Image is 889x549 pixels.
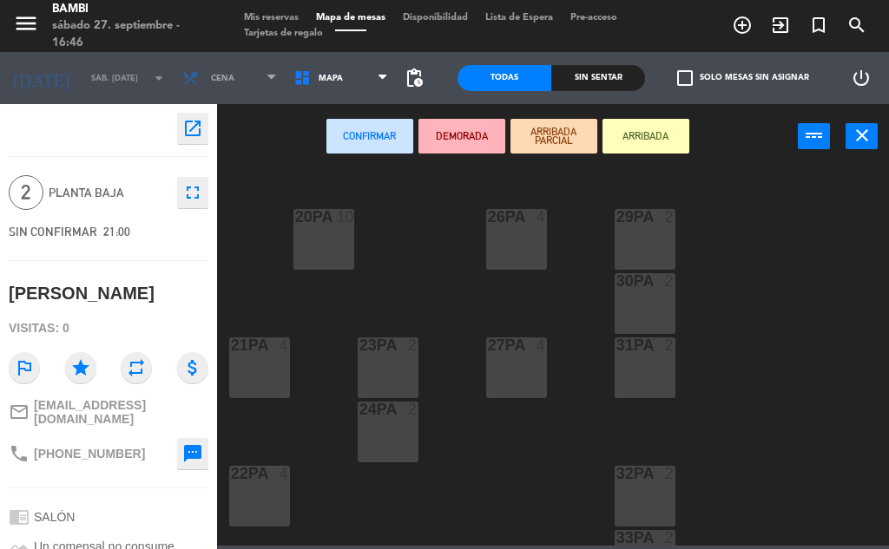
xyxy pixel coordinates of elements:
[488,337,489,353] div: 27PA
[319,74,343,83] span: Mapa
[407,337,418,353] div: 2
[394,13,477,23] span: Disponibilidad
[9,398,208,426] a: mail_outline[EMAIL_ADDRESS][DOMAIN_NAME]
[177,177,208,208] button: fullscreen
[510,119,597,154] button: ARRIBADA PARCIAL
[458,65,551,91] div: Todas
[9,175,43,210] span: 2
[211,74,234,83] span: Cena
[9,279,155,308] div: [PERSON_NAME]
[677,70,693,86] span: check_box_outline_blank
[616,466,617,481] div: 32PA
[404,68,425,88] span: pending_actions
[359,337,360,353] div: 23PA
[9,402,30,422] i: mail_outline
[808,15,829,36] i: turned_in_not
[52,17,209,51] div: sábado 27. septiembre - 16:46
[664,530,675,546] div: 2
[52,1,209,18] div: BAMBI
[477,13,562,23] span: Lista de Espera
[664,337,675,353] div: 2
[34,447,145,461] span: [PHONE_NUMBER]
[9,443,30,464] i: phone
[804,125,825,146] i: power_input
[103,225,130,239] span: 21:00
[851,68,872,88] i: power_settings_new
[121,352,152,383] i: repeat
[536,337,546,353] div: 4
[9,352,40,383] i: outlined_flag
[616,209,617,225] div: 29PA
[798,123,830,149] button: power_input
[407,402,418,417] div: 2
[295,209,296,225] div: 20PA
[326,119,413,154] button: Confirmar
[732,15,753,36] i: add_circle_outline
[49,183,168,203] span: PLANTA BAJA
[551,65,645,91] div: Sin sentar
[177,352,208,383] i: attach_money
[9,507,30,527] i: chrome_reader_mode
[279,466,289,481] div: 4
[34,510,75,524] span: SALÓN
[677,70,809,86] label: Solo mesas sin asignar
[13,10,39,42] button: menu
[562,13,626,23] span: Pre-acceso
[182,118,203,139] i: open_in_new
[616,337,617,353] div: 31PA
[359,402,360,417] div: 24PA
[9,313,208,343] div: Visitas: 0
[182,443,203,464] i: sms
[231,337,232,353] div: 21PA
[148,68,169,88] i: arrow_drop_down
[9,225,97,239] span: SIN CONFIRMAR
[603,119,689,154] button: ARRIBADA
[616,273,617,289] div: 30PA
[616,530,617,546] div: 33PA
[336,209,353,225] div: 10
[846,123,878,149] button: close
[231,466,232,481] div: 22PA
[536,209,546,225] div: 4
[770,15,791,36] i: exit_to_app
[13,10,39,36] i: menu
[664,273,675,289] div: 2
[235,29,332,38] span: Tarjetas de regalo
[235,13,307,23] span: Mis reservas
[664,466,675,481] div: 2
[34,398,208,426] span: [EMAIL_ADDRESS][DOMAIN_NAME]
[664,209,675,225] div: 2
[852,125,873,146] i: close
[418,119,505,154] button: DEMORADA
[488,209,489,225] div: 26PA
[279,337,289,353] div: 4
[65,352,96,383] i: star
[182,182,203,203] i: fullscreen
[177,113,208,144] button: open_in_new
[177,438,208,469] button: sms
[846,15,867,36] i: search
[307,13,394,23] span: Mapa de mesas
